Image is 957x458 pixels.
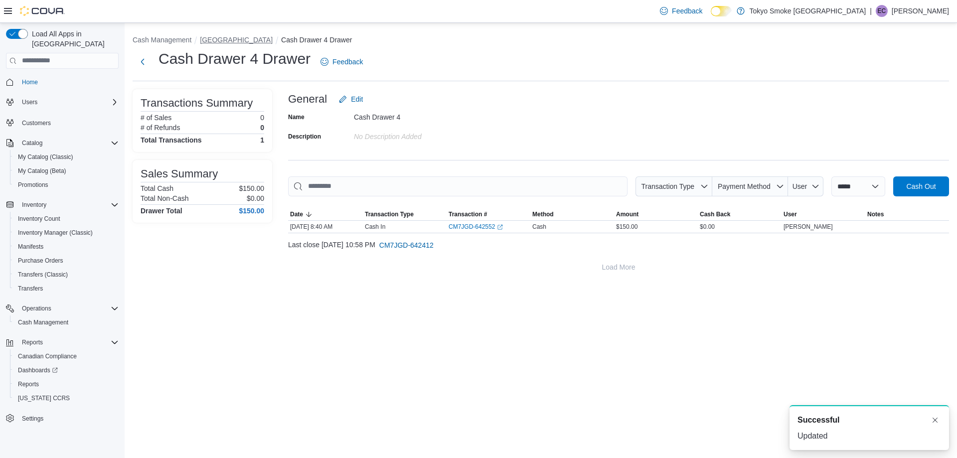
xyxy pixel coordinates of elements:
[892,5,949,17] p: [PERSON_NAME]
[784,223,833,231] span: [PERSON_NAME]
[672,6,702,16] span: Feedback
[379,240,434,250] span: CM7JGD-642412
[200,36,273,44] button: [GEOGRAPHIC_DATA]
[288,221,363,233] div: [DATE] 8:40 AM
[18,243,43,251] span: Manifests
[18,137,46,149] button: Catalog
[14,378,119,390] span: Reports
[10,164,123,178] button: My Catalog (Beta)
[351,94,363,104] span: Edit
[14,350,119,362] span: Canadian Compliance
[2,335,123,349] button: Reports
[10,150,123,164] button: My Catalog (Classic)
[141,97,253,109] h3: Transactions Summary
[782,208,865,220] button: User
[290,210,303,218] span: Date
[141,124,180,132] h6: # of Refunds
[22,415,43,423] span: Settings
[18,318,68,326] span: Cash Management
[10,282,123,296] button: Transfers
[10,363,123,377] a: Dashboards
[14,165,119,177] span: My Catalog (Beta)
[18,117,55,129] a: Customers
[2,136,123,150] button: Catalog
[497,224,503,230] svg: External link
[247,194,264,202] p: $0.00
[335,89,367,109] button: Edit
[449,223,503,231] a: CM7JGD-642552External link
[14,269,72,281] a: Transfers (Classic)
[18,336,119,348] span: Reports
[288,113,305,121] label: Name
[878,5,886,17] span: EC
[2,198,123,212] button: Inventory
[10,349,123,363] button: Canadian Compliance
[865,208,949,220] button: Notes
[867,210,884,218] span: Notes
[14,151,77,163] a: My Catalog (Classic)
[906,181,936,191] span: Cash Out
[332,57,363,67] span: Feedback
[18,76,119,88] span: Home
[870,5,872,17] p: |
[14,316,119,328] span: Cash Management
[14,241,119,253] span: Manifests
[641,182,694,190] span: Transaction Type
[18,303,55,314] button: Operations
[288,176,628,196] input: This is a search bar. As you type, the results lower in the page will automatically filter.
[18,96,41,108] button: Users
[788,176,823,196] button: User
[712,176,788,196] button: Payment Method
[159,49,311,69] h1: Cash Drawer 4 Drawer
[530,208,614,220] button: Method
[288,93,327,105] h3: General
[14,213,64,225] a: Inventory Count
[10,226,123,240] button: Inventory Manager (Classic)
[14,378,43,390] a: Reports
[18,380,39,388] span: Reports
[28,29,119,49] span: Load All Apps in [GEOGRAPHIC_DATA]
[447,208,530,220] button: Transaction #
[602,262,636,272] span: Load More
[2,75,123,89] button: Home
[2,302,123,315] button: Operations
[141,207,182,215] h4: Drawer Total
[14,269,119,281] span: Transfers (Classic)
[18,199,50,211] button: Inventory
[18,285,43,293] span: Transfers
[14,283,119,295] span: Transfers
[260,114,264,122] p: 0
[141,184,173,192] h6: Total Cash
[18,199,119,211] span: Inventory
[22,78,38,86] span: Home
[141,194,189,202] h6: Total Non-Cash
[281,36,352,44] button: Cash Drawer 4 Drawer
[14,227,119,239] span: Inventory Manager (Classic)
[14,392,74,404] a: [US_STATE] CCRS
[14,241,47,253] a: Manifests
[10,212,123,226] button: Inventory Count
[14,392,119,404] span: Washington CCRS
[14,350,81,362] a: Canadian Compliance
[797,414,941,426] div: Notification
[239,207,264,215] h4: $150.00
[2,95,123,109] button: Users
[18,137,119,149] span: Catalog
[10,268,123,282] button: Transfers (Classic)
[260,136,264,144] h4: 1
[365,210,414,218] span: Transaction Type
[22,139,42,147] span: Catalog
[18,215,60,223] span: Inventory Count
[14,255,119,267] span: Purchase Orders
[14,165,70,177] a: My Catalog (Beta)
[18,352,77,360] span: Canadian Compliance
[636,176,712,196] button: Transaction Type
[532,223,546,231] span: Cash
[929,414,941,426] button: Dismiss toast
[700,210,730,218] span: Cash Back
[532,210,554,218] span: Method
[365,223,385,231] p: Cash In
[6,71,119,452] nav: Complex example
[10,254,123,268] button: Purchase Orders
